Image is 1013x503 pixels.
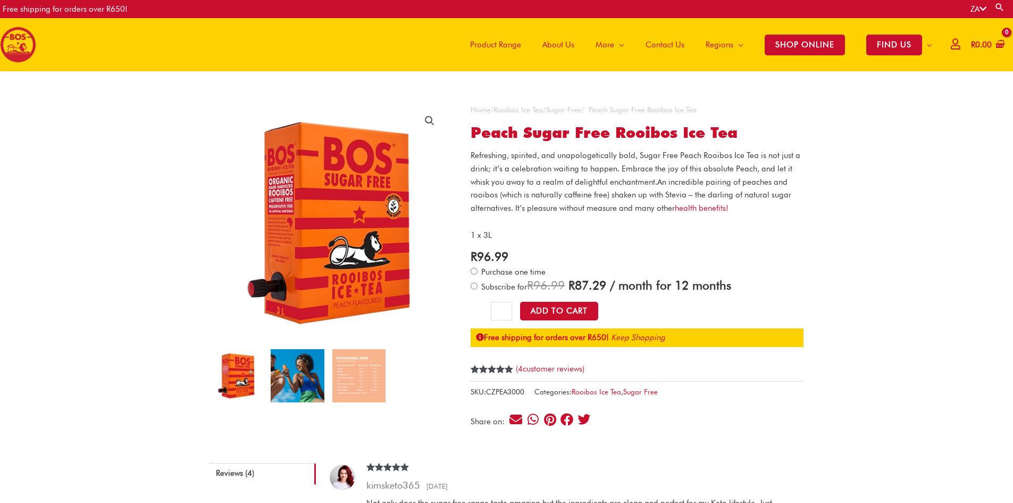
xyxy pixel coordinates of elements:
[765,35,845,55] span: SHOP ONLINE
[471,249,508,263] bdi: 96.99
[491,302,512,321] input: Product quantity
[611,333,665,342] a: Keep Shopping
[471,268,478,275] input: Purchase one time
[420,111,439,130] a: View full-screen image gallery
[542,29,574,61] span: About Us
[471,283,478,290] input: Subscribe for / month for 12 months
[471,151,800,187] span: Refreshing, spirited, and unapologetically bold, Sugar Free Peach Rooibos Ice Tea is not just a d...
[969,33,1005,57] a: View Shopping Cart, empty
[695,18,754,71] a: Regions
[596,29,614,61] span: More
[366,463,409,491] span: Rated out of 5
[568,278,606,292] span: 87.29
[451,18,943,71] nav: Site Navigation
[546,105,581,114] a: Sugar Free
[518,364,523,374] span: 4
[635,18,695,71] a: Contact Us
[866,35,922,55] span: FIND US
[471,149,803,215] p: An incredible pairing of peaches and rooibos (which is naturally caffeine free) shaken up with St...
[560,413,574,427] div: Share on facebook
[423,482,448,490] time: [DATE]
[471,365,475,385] span: 4
[459,18,532,71] a: Product Range
[994,2,1005,12] a: Search button
[754,18,856,71] a: SHOP ONLINE
[332,349,386,402] img: Peach Sugar Free Rooibos Ice Tea - Image 3
[706,29,733,61] span: Regions
[610,278,731,292] span: / month for 12 months
[543,413,557,427] div: Share on pinterest
[509,413,523,427] div: Share on email
[970,4,986,14] a: ZA
[471,103,803,117] nav: Breadcrumb
[568,278,575,292] span: R
[480,267,546,277] span: Purchase one time
[572,387,621,396] a: Rooibos Ice Tea
[526,413,540,427] div: Share on whatsapp
[532,18,585,71] a: About Us
[480,282,731,292] span: Subscribe for
[471,365,514,409] span: Rated out of 5 based on customer ratings
[470,29,521,61] span: Product Range
[486,387,524,396] span: CZPEA3000
[516,364,584,374] a: (4customer reviews)
[527,278,533,292] span: R
[585,18,635,71] a: More
[520,302,598,320] button: Add to Cart
[471,105,490,114] a: Home
[471,385,524,399] span: SKU:
[366,480,420,491] strong: kimsketo365
[471,418,508,426] div: Share on:
[210,463,316,484] a: Reviews (4)
[534,385,658,399] span: Categories: ,
[527,278,565,292] span: 96.99
[646,29,684,61] span: Contact Us
[210,349,263,402] img: Peach Sugar Free Rooibos Ice Tea
[675,203,729,213] a: health benefits!
[471,229,803,242] p: 1 x 3L
[577,413,591,427] div: Share on twitter
[471,249,477,263] span: R
[271,349,324,402] img: SF-peach
[493,105,543,114] a: Rooibos Ice Tea
[971,40,992,50] bdi: 0.00
[971,40,975,50] span: R
[476,333,609,342] strong: Free shipping for orders over R650!
[471,124,803,142] h1: Peach Sugar Free Rooibos Ice Tea
[623,387,658,396] a: Sugar Free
